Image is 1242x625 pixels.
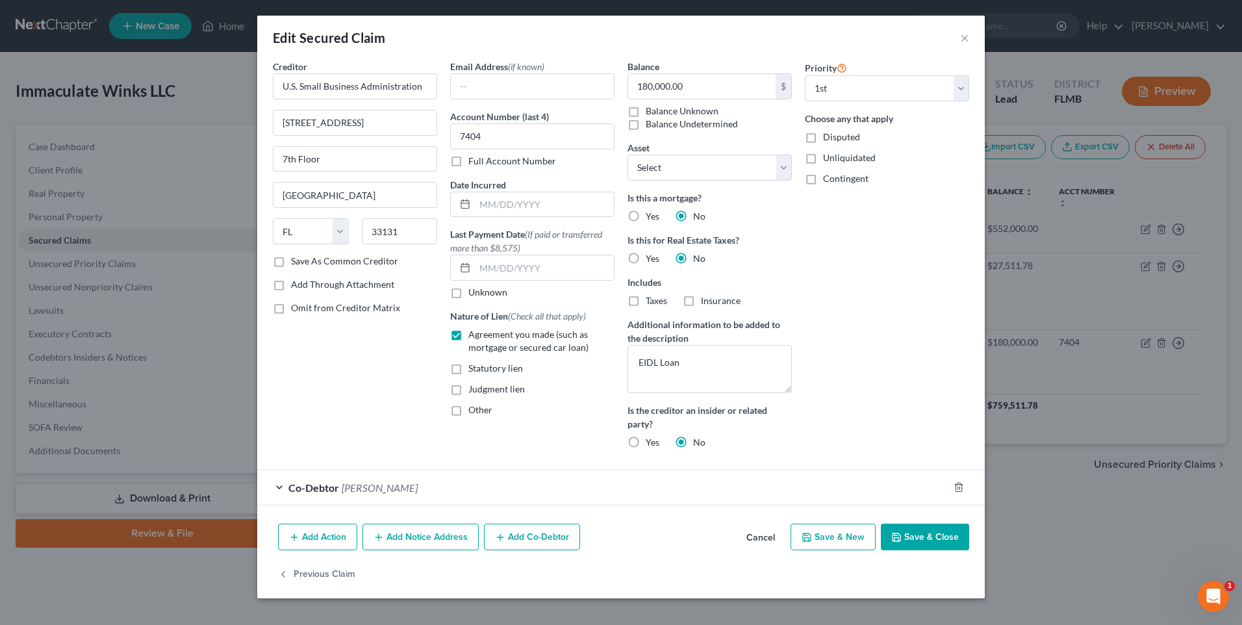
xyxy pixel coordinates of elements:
label: Last Payment Date [450,227,615,255]
button: Previous Claim [278,561,355,588]
input: 0.00 [628,74,776,99]
iframe: Intercom live chat [1198,581,1229,612]
span: Insurance [701,295,741,306]
input: XXXX [450,123,615,149]
label: Nature of Lien [450,309,586,323]
label: Is this a mortgage? [627,191,792,205]
label: Is this for Real Estate Taxes? [627,233,792,247]
label: Date Incurred [450,178,506,192]
button: Add Action [278,524,357,551]
span: Unliquidated [823,152,876,163]
span: No [693,253,705,264]
div: Edit Secured Claim [273,29,385,47]
button: Add Co-Debtor [484,524,580,551]
label: Full Account Number [468,155,556,168]
span: Contingent [823,173,868,184]
span: Judgment lien [468,383,525,394]
input: Search creditor by name... [273,73,437,99]
input: -- [451,74,614,99]
input: Enter zip... [362,218,438,244]
span: (if known) [508,61,544,72]
span: Omit from Creditor Matrix [291,302,400,313]
label: Priority [805,60,847,75]
span: [PERSON_NAME] [342,481,418,494]
input: Apt, Suite, etc... [273,147,437,172]
span: Taxes [646,295,667,306]
input: MM/DD/YYYY [475,192,614,217]
span: Yes [646,253,659,264]
span: No [693,210,705,222]
div: $ [776,74,791,99]
span: 1 [1224,581,1235,591]
input: Enter city... [273,183,437,207]
button: × [960,30,969,45]
label: Balance Undetermined [646,118,738,131]
label: Unknown [468,286,507,299]
span: Statutory lien [468,363,523,374]
label: Add Through Attachment [291,278,394,291]
span: Creditor [273,61,307,72]
button: Save & New [791,524,876,551]
button: Add Notice Address [362,524,479,551]
span: Asset [627,142,650,153]
span: No [693,437,705,448]
label: Is the creditor an insider or related party? [627,403,792,431]
label: Email Address [450,60,544,73]
button: Save & Close [881,524,969,551]
label: Balance Unknown [646,105,718,118]
span: Yes [646,210,659,222]
label: Additional information to be added to the description [627,318,792,345]
span: Other [468,404,492,415]
label: Account Number (last 4) [450,110,549,123]
span: Disputed [823,131,860,142]
button: Cancel [736,525,785,551]
span: (If paid or transferred more than $8,575) [450,229,602,253]
input: MM/DD/YYYY [475,255,614,280]
label: Save As Common Creditor [291,255,398,268]
span: Yes [646,437,659,448]
input: Enter address... [273,110,437,135]
label: Balance [627,60,659,73]
span: Agreement you made (such as mortgage or secured car loan) [468,329,589,353]
label: Includes [627,275,792,289]
span: (Check all that apply) [508,311,586,322]
label: Choose any that apply [805,112,969,125]
span: Co-Debtor [288,481,339,494]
